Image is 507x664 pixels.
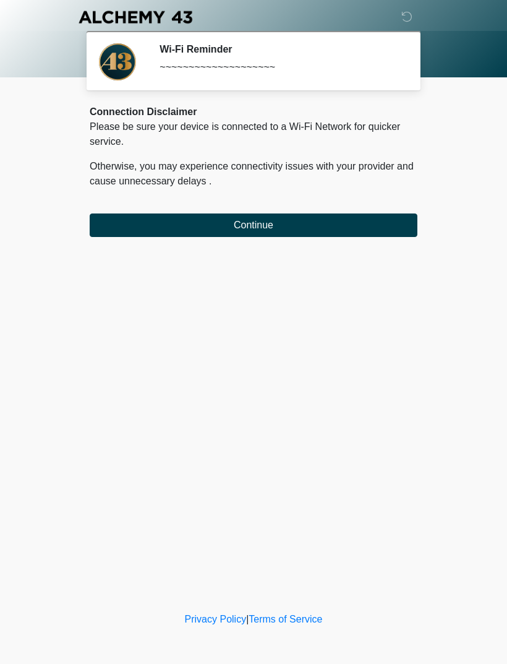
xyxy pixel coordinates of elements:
div: ~~~~~~~~~~~~~~~~~~~~ [160,60,399,75]
div: Connection Disclaimer [90,105,417,119]
a: | [246,614,249,624]
a: Privacy Policy [185,614,247,624]
button: Continue [90,213,417,237]
img: Agent Avatar [99,43,136,80]
p: Please be sure your device is connected to a Wi-Fi Network for quicker service. [90,119,417,149]
p: Otherwise, you may experience connectivity issues with your provider and cause unnecessary delays . [90,159,417,189]
img: Alchemy 43 Logo [77,9,194,25]
h2: Wi-Fi Reminder [160,43,399,55]
a: Terms of Service [249,614,322,624]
